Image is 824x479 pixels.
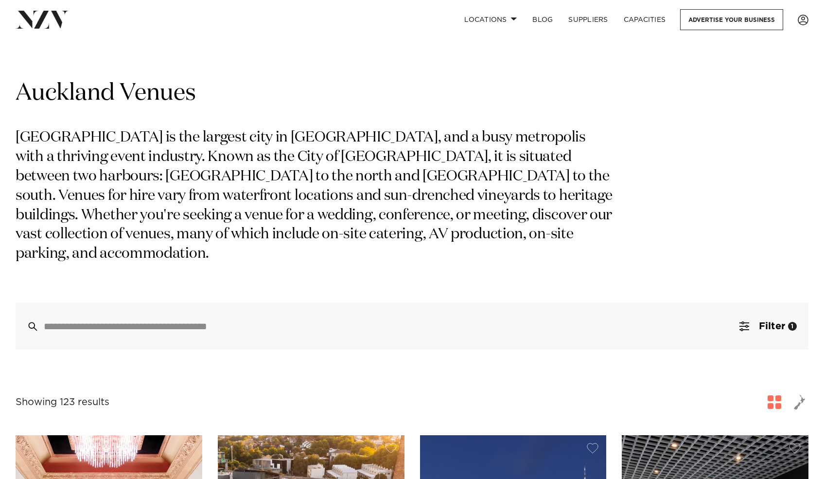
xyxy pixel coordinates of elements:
[16,395,109,410] div: Showing 123 results
[16,128,616,264] p: [GEOGRAPHIC_DATA] is the largest city in [GEOGRAPHIC_DATA], and a busy metropolis with a thriving...
[788,322,797,331] div: 1
[616,9,674,30] a: Capacities
[525,9,561,30] a: BLOG
[561,9,615,30] a: SUPPLIERS
[16,78,808,109] h1: Auckland Venues
[728,303,808,350] button: Filter1
[759,321,785,331] span: Filter
[680,9,783,30] a: Advertise your business
[16,11,69,28] img: nzv-logo.png
[456,9,525,30] a: Locations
